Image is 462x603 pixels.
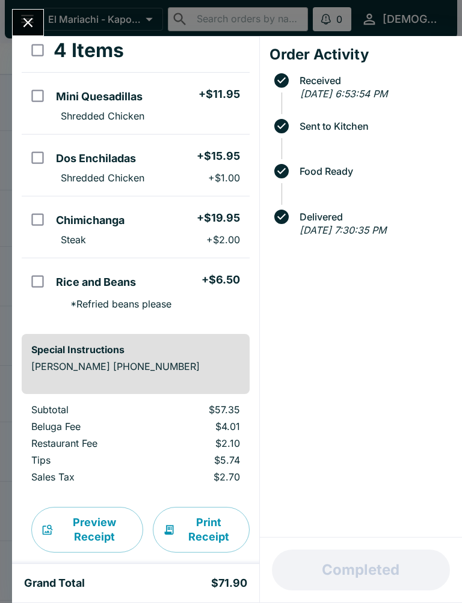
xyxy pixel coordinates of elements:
h5: Chimichanga [56,213,125,228]
h5: + $15.95 [197,149,240,163]
p: Shredded Chicken [61,172,144,184]
p: Sales Tax [31,471,142,483]
table: orders table [22,29,250,324]
h5: + $6.50 [202,273,240,287]
p: [PERSON_NAME] [PHONE_NUMBER] [31,360,240,372]
h5: + $11.95 [199,87,240,102]
h5: Dos Enchiladas [56,151,136,166]
p: Subtotal [31,404,142,416]
p: + $1.00 [208,172,240,184]
em: [DATE] 6:53:54 PM [300,88,387,100]
p: $5.74 [161,454,240,466]
table: orders table [22,404,250,488]
p: Shredded Chicken [61,110,144,122]
button: Preview Receipt [31,507,143,553]
p: * Refried beans please [61,298,171,310]
h5: Mini Quesadillas [56,89,143,104]
h5: Grand Total [24,576,85,590]
h5: + $19.95 [197,211,240,225]
p: $57.35 [161,404,240,416]
em: [DATE] 7:30:35 PM [300,224,386,236]
p: Restaurant Fee [31,437,142,449]
span: Sent to Kitchen [294,121,452,132]
h4: Order Activity [269,46,452,64]
span: Food Ready [294,166,452,177]
p: $2.70 [161,471,240,483]
h6: Special Instructions [31,344,240,356]
p: Beluga Fee [31,420,142,432]
p: $4.01 [161,420,240,432]
button: Print Receipt [153,507,250,553]
h3: 4 Items [54,38,124,62]
p: Tips [31,454,142,466]
button: Close [13,10,43,35]
p: Steak [61,234,86,246]
p: + $2.00 [206,234,240,246]
h5: $71.90 [211,576,247,590]
span: Received [294,75,452,86]
span: Delivered [294,211,452,222]
h5: Rice and Beans [56,275,136,289]
p: $2.10 [161,437,240,449]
